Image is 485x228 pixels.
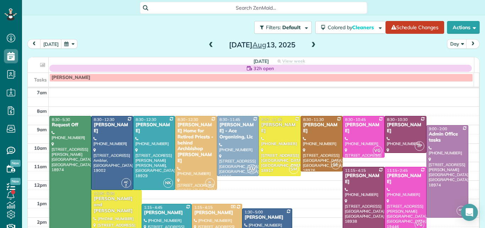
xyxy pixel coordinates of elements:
button: Actions [447,21,480,34]
span: Filters: [266,24,281,31]
div: [PERSON_NAME] [93,122,131,134]
div: [PERSON_NAME] Home for Retired Priests - behind Archbishop [PERSON_NAME] [177,122,215,164]
span: Default [282,24,301,31]
div: [PERSON_NAME] [144,210,190,216]
span: 8:30 - 5:30 [52,117,70,122]
div: [PERSON_NAME] [345,122,382,134]
span: 9:00 - 2:00 [429,126,447,131]
h2: [DATE] 13, 2025 [218,41,306,49]
span: 1pm [37,201,47,206]
span: Colored by [328,24,376,31]
span: NK [163,178,173,188]
div: Admin Office tasks [429,131,466,143]
span: 9am [37,127,47,132]
span: 8:30 - 12:30 [178,117,198,122]
span: 11am [34,164,47,169]
div: Open Intercom Messenger [461,204,478,221]
button: Day [447,39,467,49]
span: AC [124,180,128,184]
span: Aug [252,40,266,49]
small: 2 [122,182,131,189]
a: Filters: Default [251,21,312,34]
span: AL [208,180,212,184]
span: [DATE] [254,58,269,64]
span: 11:15 - 2:45 [387,168,408,173]
span: 1:15 - 4:15 [194,205,213,210]
span: New [10,178,21,185]
span: 12pm [34,182,47,188]
span: 1:30 - 5:00 [245,210,263,214]
div: [PERSON_NAME] [387,122,424,134]
span: SM [289,164,299,174]
span: 11:15 - 4:15 [345,168,366,173]
div: [PERSON_NAME] [261,122,299,134]
span: 8am [37,108,47,114]
span: 10am [34,145,47,151]
div: [PERSON_NAME] and [PERSON_NAME] [93,196,140,214]
span: VG [373,146,382,155]
span: 7am [37,90,47,95]
button: prev [27,39,41,49]
div: [PERSON_NAME] [244,214,290,221]
span: [PERSON_NAME] [51,75,90,80]
div: [PERSON_NAME] [387,173,424,185]
div: [PERSON_NAME] [303,122,340,134]
span: 8:30 - 11:45 [261,117,282,122]
span: 1:15 - 4:45 [144,205,163,210]
span: MH [459,208,464,212]
span: 8:30 - 12:30 [136,117,156,122]
div: [PERSON_NAME] - Ace Organizing, Llc [219,122,257,140]
span: SF [331,160,340,169]
div: Request Off [51,122,89,128]
a: Schedule Changes [386,21,444,34]
span: TP [415,141,424,151]
button: Filters: Default [254,21,312,34]
span: AM [247,164,257,174]
div: [PERSON_NAME] [194,210,240,216]
span: New [10,160,21,167]
button: [DATE] [40,39,62,49]
span: View week [282,58,305,64]
span: Cleaners [352,24,375,31]
span: 8:30 - 12:30 [94,117,114,122]
small: 4 [206,182,214,189]
span: 8:30 - 10:30 [387,117,408,122]
span: 8:30 - 10:45 [345,117,366,122]
button: Colored byCleaners [315,21,386,34]
span: 2pm [37,219,47,225]
div: [PERSON_NAME] [345,173,382,185]
span: 12:30 - 5:30 [94,191,114,196]
span: 8:30 - 11:45 [219,117,240,122]
div: [PERSON_NAME] [135,122,173,134]
small: 1 [457,210,466,217]
span: 8:30 - 11:30 [303,117,324,122]
button: next [466,39,480,49]
span: 32h open [254,65,274,72]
